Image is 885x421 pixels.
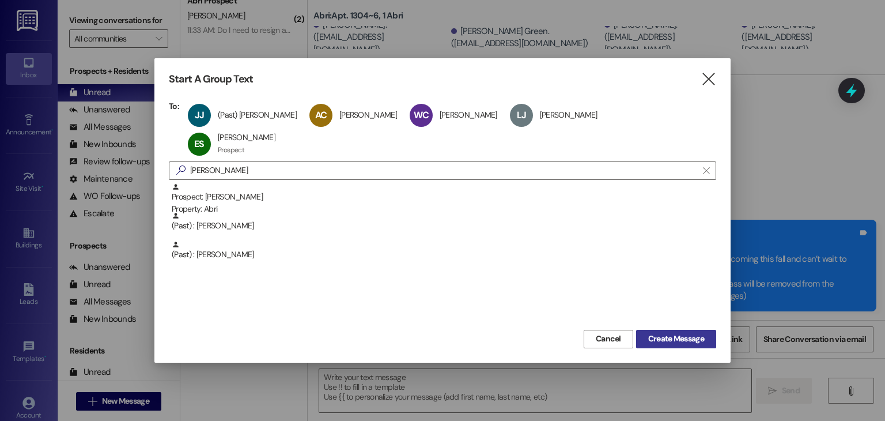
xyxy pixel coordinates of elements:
[172,164,190,176] i: 
[648,333,704,345] span: Create Message
[194,138,204,150] span: ES
[218,110,297,120] div: (Past) [PERSON_NAME]
[169,73,253,86] h3: Start A Group Text
[195,109,204,121] span: JJ
[172,203,716,215] div: Property: Abri
[703,166,709,175] i: 
[584,330,633,348] button: Cancel
[218,145,244,155] div: Prospect
[190,163,697,179] input: Search for any contact or apartment
[414,109,429,121] span: WC
[540,110,597,120] div: [PERSON_NAME]
[701,73,716,85] i: 
[172,183,716,216] div: Prospect: [PERSON_NAME]
[517,109,526,121] span: LJ
[169,183,716,212] div: Prospect: [PERSON_NAME]Property: Abri
[596,333,621,345] span: Cancel
[172,240,716,261] div: (Past) : [PERSON_NAME]
[169,240,716,269] div: (Past) : [PERSON_NAME]
[636,330,716,348] button: Create Message
[169,212,716,240] div: (Past) : [PERSON_NAME]
[339,110,397,120] div: [PERSON_NAME]
[697,162,716,179] button: Clear text
[172,212,716,232] div: (Past) : [PERSON_NAME]
[315,109,327,121] span: AC
[169,101,179,111] h3: To:
[218,132,275,142] div: [PERSON_NAME]
[440,110,497,120] div: [PERSON_NAME]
